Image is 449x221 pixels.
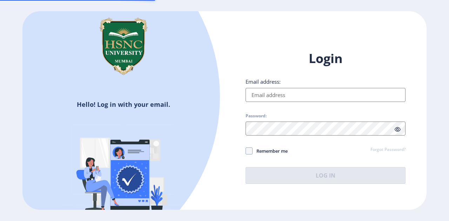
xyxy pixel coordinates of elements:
label: Email address: [246,78,281,85]
img: hsnc.png [88,11,159,81]
button: Log In [246,167,406,184]
a: Forgot Password? [370,147,406,153]
span: Remember me [253,147,288,155]
label: Password: [246,113,267,119]
h1: Login [246,50,406,67]
input: Email address [246,88,406,102]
